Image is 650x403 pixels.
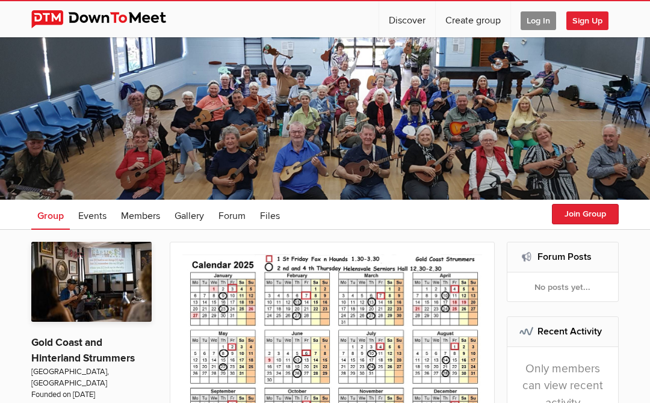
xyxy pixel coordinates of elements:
span: Forum [218,210,246,222]
span: Sign Up [566,11,608,30]
span: Events [78,210,107,222]
img: DownToMeet [31,10,185,28]
span: Files [260,210,280,222]
span: Members [121,210,160,222]
a: Create group [436,1,510,37]
a: Forum Posts [537,251,592,263]
a: Forum [212,200,252,230]
img: Gold Coast and Hinterland Strummers [31,242,152,322]
a: Members [115,200,166,230]
a: Group [31,200,70,230]
a: Files [254,200,286,230]
a: Discover [379,1,435,37]
div: No posts yet... [507,272,619,301]
span: Group [37,210,64,222]
a: Events [72,200,113,230]
button: Join Group [552,204,619,224]
a: Sign Up [566,1,618,37]
a: Log In [511,1,566,37]
h2: Recent Activity [519,317,607,346]
a: Gallery [169,200,210,230]
span: Founded on [DATE] [31,389,152,401]
span: Gallery [175,210,204,222]
span: Log In [521,11,556,30]
span: [GEOGRAPHIC_DATA], [GEOGRAPHIC_DATA] [31,366,152,390]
